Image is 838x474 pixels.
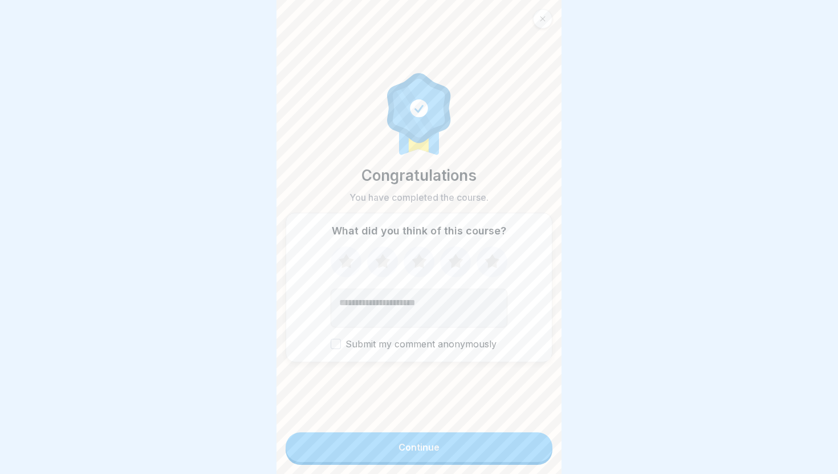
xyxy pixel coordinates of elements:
p: You have completed the course. [349,191,489,204]
div: Continue [398,442,440,452]
p: Congratulations [361,165,477,187]
p: What did you think of this course? [332,225,506,237]
textarea: Add comment (optional) [331,289,507,327]
label: Submit my comment anonymously [331,339,507,350]
button: Continue [286,432,552,462]
img: completion.svg [381,70,457,156]
button: Submit my comment anonymously [331,339,341,349]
